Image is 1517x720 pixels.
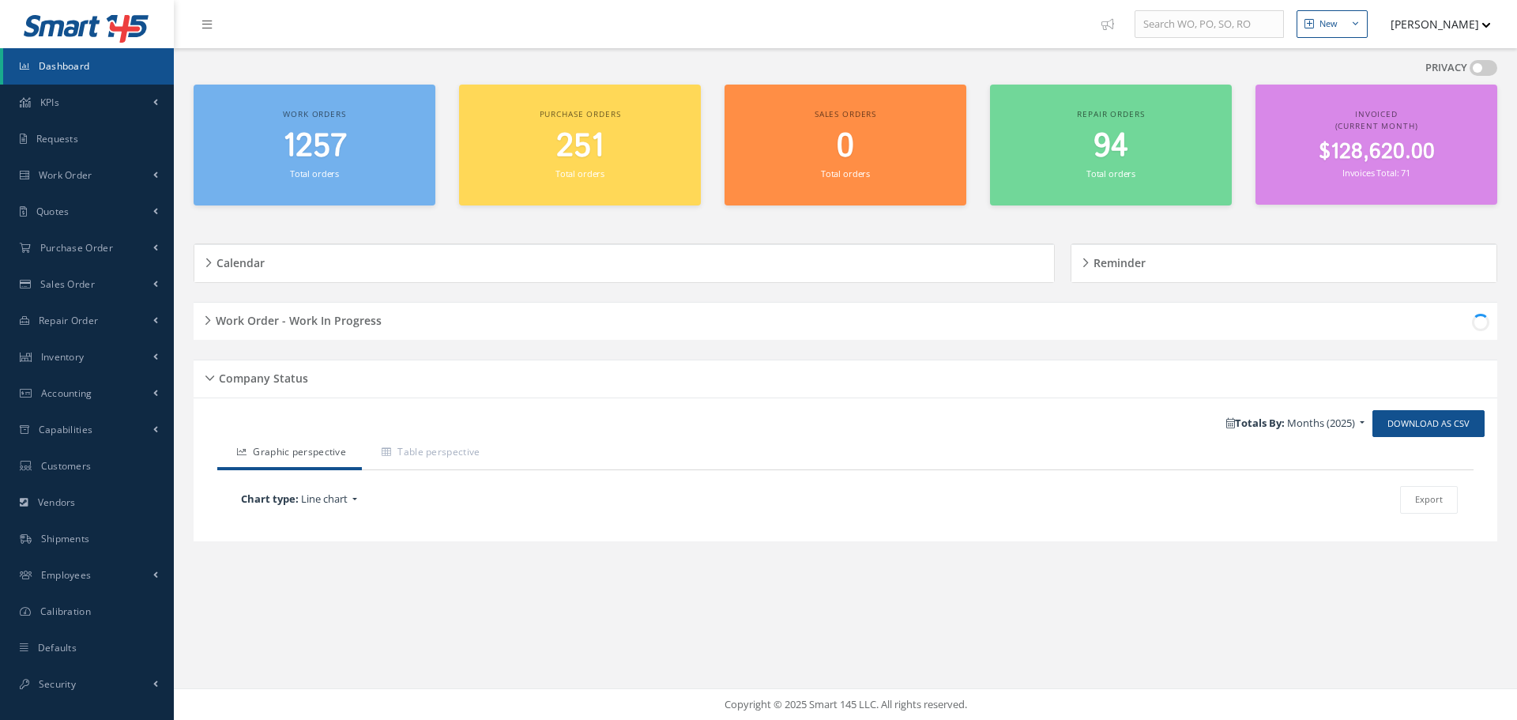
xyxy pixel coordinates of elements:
[3,48,174,85] a: Dashboard
[1094,124,1128,169] span: 94
[40,277,95,291] span: Sales Order
[41,386,92,400] span: Accounting
[1376,9,1491,40] button: [PERSON_NAME]
[1372,410,1485,438] a: Download as CSV
[1425,60,1467,76] label: PRIVACY
[1297,10,1368,38] button: New
[837,124,854,169] span: 0
[41,350,85,364] span: Inventory
[1319,17,1338,31] div: New
[36,205,70,218] span: Quotes
[283,124,347,169] span: 1257
[41,568,92,582] span: Employees
[1319,137,1435,168] span: $128,620.00
[36,132,78,145] span: Requests
[39,168,92,182] span: Work Order
[40,605,91,618] span: Calibration
[241,492,299,506] b: Chart type:
[1135,10,1284,39] input: Search WO, PO, SO, RO
[211,309,382,328] h5: Work Order - Work In Progress
[362,437,495,470] a: Table perspective
[556,124,604,169] span: 251
[39,677,76,691] span: Security
[38,641,77,654] span: Defaults
[1400,486,1458,514] button: Export
[233,488,626,511] a: Chart type: Line chart
[1077,108,1144,119] span: Repair orders
[40,241,113,254] span: Purchase Order
[555,168,604,179] small: Total orders
[39,59,90,73] span: Dashboard
[1335,120,1418,131] span: (Current Month)
[1226,416,1285,430] b: Totals By:
[40,96,59,109] span: KPIs
[1089,251,1146,270] h5: Reminder
[725,85,966,205] a: Sales orders 0 Total orders
[815,108,876,119] span: Sales orders
[1287,416,1355,430] span: Months (2025)
[821,168,870,179] small: Total orders
[217,437,362,470] a: Graphic perspective
[1255,85,1497,205] a: Invoiced (Current Month) $128,620.00 Invoices Total: 71
[41,459,92,473] span: Customers
[459,85,701,205] a: Purchase orders 251 Total orders
[190,697,1501,713] div: Copyright © 2025 Smart 145 LLC. All rights reserved.
[283,108,345,119] span: Work orders
[301,492,348,506] span: Line chart
[1355,108,1398,119] span: Invoiced
[540,108,621,119] span: Purchase orders
[38,496,76,509] span: Vendors
[194,85,435,205] a: Work orders 1257 Total orders
[39,423,93,436] span: Capabilities
[212,251,265,270] h5: Calendar
[1342,167,1410,179] small: Invoices Total: 71
[1086,168,1135,179] small: Total orders
[41,532,90,545] span: Shipments
[1218,412,1372,435] a: Totals By: Months (2025)
[39,314,99,327] span: Repair Order
[290,168,339,179] small: Total orders
[990,85,1232,205] a: Repair orders 94 Total orders
[214,367,308,386] h5: Company Status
